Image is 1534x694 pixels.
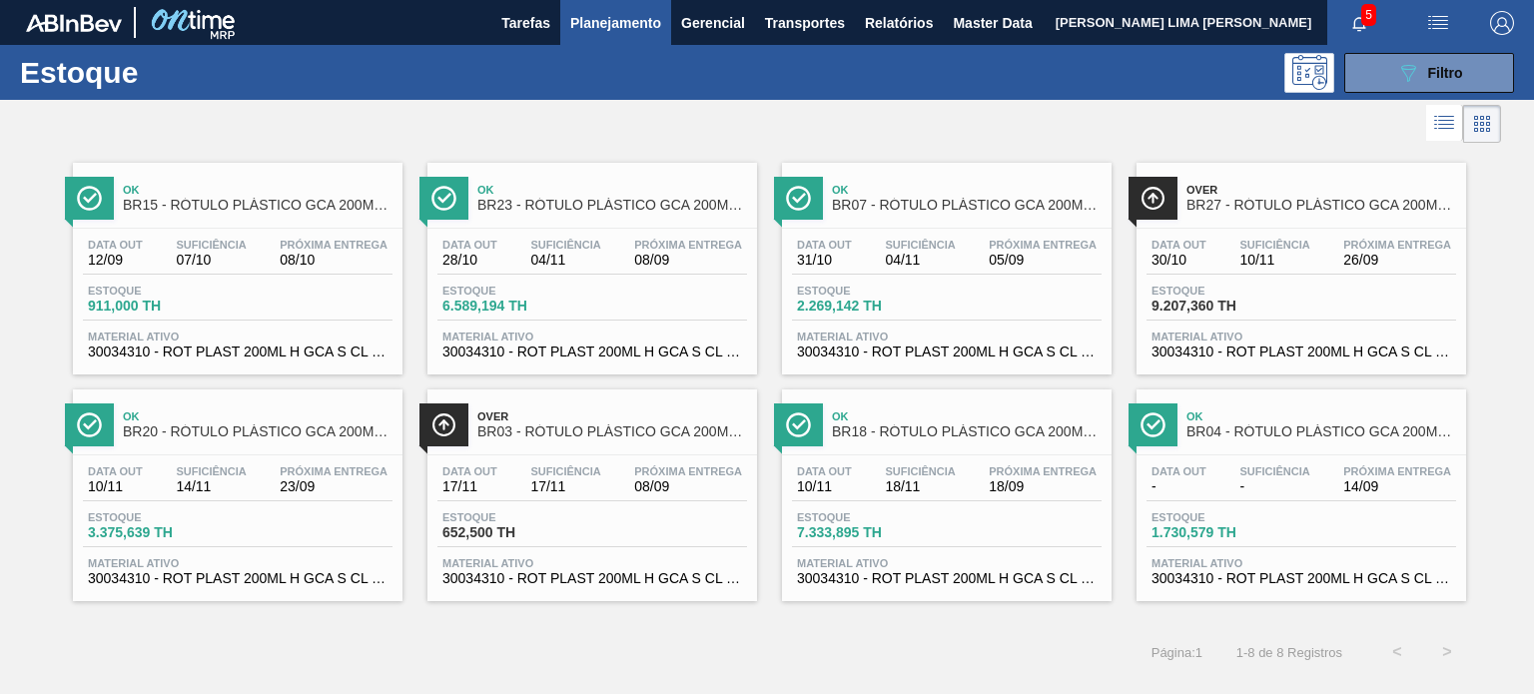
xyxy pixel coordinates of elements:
[176,253,246,268] span: 07/10
[1239,253,1309,268] span: 10/11
[442,557,742,569] span: Material ativo
[123,410,392,422] span: Ok
[442,299,582,314] span: 6.589,194 TH
[1151,465,1206,477] span: Data out
[865,11,933,35] span: Relatórios
[280,465,387,477] span: Próxima Entrega
[989,239,1097,251] span: Próxima Entrega
[88,479,143,494] span: 10/11
[1426,105,1463,143] div: Visão em Lista
[1343,239,1451,251] span: Próxima Entrega
[176,465,246,477] span: Suficiência
[797,253,852,268] span: 31/10
[88,571,387,586] span: 30034310 - ROT PLAST 200ML H GCA S CL NIV25
[1327,9,1391,37] button: Notificações
[88,239,143,251] span: Data out
[767,148,1122,374] a: ÍconeOkBR07 - RÓTULO PLÁSTICO GCA 200ML HData out31/10Suficiência04/11Próxima Entrega05/09Estoque...
[1141,412,1165,437] img: Ícone
[1284,53,1334,93] div: Pogramando: nenhum usuário selecionado
[634,239,742,251] span: Próxima Entrega
[176,479,246,494] span: 14/11
[681,11,745,35] span: Gerencial
[1463,105,1501,143] div: Visão em Cards
[885,239,955,251] span: Suficiência
[1151,331,1451,343] span: Material ativo
[885,479,955,494] span: 18/11
[1186,184,1456,196] span: Over
[176,239,246,251] span: Suficiência
[1151,571,1451,586] span: 30034310 - ROT PLAST 200ML H GCA S CL NIV25
[477,184,747,196] span: Ok
[431,186,456,211] img: Ícone
[1239,465,1309,477] span: Suficiência
[442,511,582,523] span: Estoque
[1186,410,1456,422] span: Ok
[797,345,1097,359] span: 30034310 - ROT PLAST 200ML H GCA S CL NIV25
[767,374,1122,601] a: ÍconeOkBR18 - RÓTULO PLÁSTICO GCA 200ML HData out10/11Suficiência18/11Próxima Entrega18/09Estoque...
[1422,627,1472,677] button: >
[477,198,747,213] span: BR23 - RÓTULO PLÁSTICO GCA 200ML H
[20,61,307,84] h1: Estoque
[88,511,228,523] span: Estoque
[1343,465,1451,477] span: Próxima Entrega
[1186,424,1456,439] span: BR04 - RÓTULO PLÁSTICO GCA 200ML H
[58,374,412,601] a: ÍconeOkBR20 - RÓTULO PLÁSTICO GCA 200ML HData out10/11Suficiência14/11Próxima Entrega23/09Estoque...
[989,465,1097,477] span: Próxima Entrega
[786,412,811,437] img: Ícone
[786,186,811,211] img: Ícone
[1151,345,1451,359] span: 30034310 - ROT PLAST 200ML H GCA S CL NIV25
[1232,645,1342,660] span: 1 - 8 de 8 Registros
[530,479,600,494] span: 17/11
[280,253,387,268] span: 08/10
[1372,627,1422,677] button: <
[88,331,387,343] span: Material ativo
[1151,525,1291,540] span: 1.730,579 TH
[797,239,852,251] span: Data out
[442,331,742,343] span: Material ativo
[1151,645,1202,660] span: Página : 1
[530,465,600,477] span: Suficiência
[88,345,387,359] span: 30034310 - ROT PLAST 200ML H GCA S CL NIV25
[501,11,550,35] span: Tarefas
[1151,253,1206,268] span: 30/10
[26,14,122,32] img: TNhmsLtSVTkK8tSr43FrP2fwEKptu5GPRR3wAAAABJRU5ErkJggg==
[77,186,102,211] img: Ícone
[832,410,1102,422] span: Ok
[88,253,143,268] span: 12/09
[1343,479,1451,494] span: 14/09
[88,299,228,314] span: 911,000 TH
[797,571,1097,586] span: 30034310 - ROT PLAST 200ML H GCA S CL NIV25
[1343,253,1451,268] span: 26/09
[477,424,747,439] span: BR03 - RÓTULO PLÁSTICO GCA 200ML H
[123,184,392,196] span: Ok
[797,511,937,523] span: Estoque
[442,285,582,297] span: Estoque
[832,424,1102,439] span: BR18 - RÓTULO PLÁSTICO GCA 200ML H
[797,557,1097,569] span: Material ativo
[634,465,742,477] span: Próxima Entrega
[412,374,767,601] a: ÍconeOverBR03 - RÓTULO PLÁSTICO GCA 200ML HData out17/11Suficiência17/11Próxima Entrega08/09Estoq...
[1361,4,1376,26] span: 5
[530,239,600,251] span: Suficiência
[280,479,387,494] span: 23/09
[412,148,767,374] a: ÍconeOkBR23 - RÓTULO PLÁSTICO GCA 200ML HData out28/10Suficiência04/11Próxima Entrega08/09Estoque...
[431,412,456,437] img: Ícone
[765,11,845,35] span: Transportes
[530,253,600,268] span: 04/11
[1426,11,1450,35] img: userActions
[989,253,1097,268] span: 05/09
[88,557,387,569] span: Material ativo
[1344,53,1514,93] button: Filtro
[77,412,102,437] img: Ícone
[1428,65,1463,81] span: Filtro
[123,198,392,213] span: BR15 - RÓTULO PLÁSTICO GCA 200ML H
[797,479,852,494] span: 10/11
[88,285,228,297] span: Estoque
[1239,239,1309,251] span: Suficiência
[1239,479,1309,494] span: -
[570,11,661,35] span: Planejamento
[442,345,742,359] span: 30034310 - ROT PLAST 200ML H GCA S CL NIV25
[442,525,582,540] span: 652,500 TH
[442,253,497,268] span: 28/10
[88,465,143,477] span: Data out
